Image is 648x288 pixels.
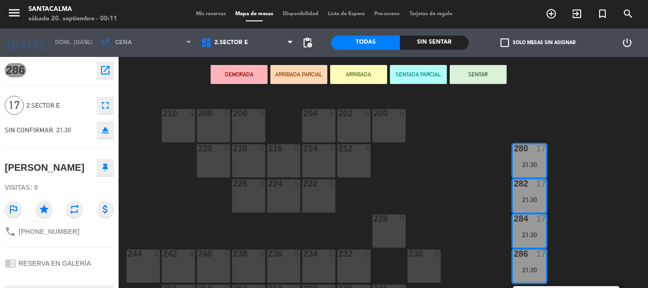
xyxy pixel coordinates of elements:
[370,11,405,17] span: Pre-acceso
[514,250,514,258] div: 286
[450,65,507,84] button: SENTAR
[97,97,114,114] button: fullscreen
[5,226,16,237] i: phone
[268,144,268,153] div: 216
[115,39,132,46] span: Cena
[400,214,406,223] div: 6
[268,250,268,258] div: 236
[27,100,92,111] span: 2.Sector E
[338,250,339,258] div: 232
[330,179,335,188] div: 6
[303,109,304,118] div: 204
[100,65,111,76] i: open_in_new
[597,8,608,19] i: turned_in_not
[390,65,447,84] button: SENTADA PARCIAL
[302,37,313,48] span: pending_actions
[537,144,546,153] div: 17
[338,109,339,118] div: 202
[513,161,546,168] div: 21:30
[224,250,230,258] div: 6
[5,63,26,77] span: 286
[270,65,327,84] button: ARRIBADA PARCIAL
[97,201,114,218] i: attach_money
[5,201,22,218] i: outlined_flag
[231,11,278,17] span: Mapa de mesas
[233,250,233,258] div: 238
[330,65,387,84] button: ARRIBADA
[5,179,114,196] div: Visitas: 0
[514,179,514,188] div: 282
[19,228,79,235] span: [PHONE_NUMBER]
[514,214,514,223] div: 284
[295,179,300,188] div: 6
[259,109,265,118] div: 6
[268,179,268,188] div: 224
[513,196,546,203] div: 21:30
[154,250,160,258] div: 4
[330,250,335,258] div: 6
[303,250,304,258] div: 234
[189,109,195,118] div: 4
[500,38,575,47] label: Solo mesas sin asignar
[5,126,53,134] span: SIN CONFIRMAR
[233,109,233,118] div: 206
[571,8,583,19] i: exit_to_app
[621,37,633,48] i: power_settings_new
[303,144,304,153] div: 214
[233,144,233,153] div: 218
[537,214,546,223] div: 17
[5,160,84,176] div: [PERSON_NAME]
[5,96,24,115] span: 17
[546,8,557,19] i: add_circle_outline
[259,144,265,153] div: 6
[28,14,117,24] div: sábado 20. septiembre - 00:11
[191,11,231,17] span: Mis reservas
[513,267,546,273] div: 21:30
[28,5,117,14] div: Santacalma
[330,144,335,153] div: 6
[100,100,111,111] i: fullscreen
[224,144,230,153] div: 6
[331,36,400,50] div: Todas
[513,232,546,238] div: 21:30
[303,179,304,188] div: 222
[622,8,634,19] i: search
[214,39,248,46] span: 2.Sector E
[19,260,91,267] span: RESERVA EN GALERÍA
[365,250,370,258] div: 6
[537,250,546,258] div: 17
[295,250,300,258] div: 6
[100,124,111,136] i: eject
[278,11,323,17] span: Disponibilidad
[338,144,339,153] div: 212
[259,250,265,258] div: 6
[224,109,230,118] div: 5
[36,201,53,218] i: star
[295,144,300,153] div: 6
[66,201,83,218] i: repeat
[56,126,71,134] span: 21:30
[400,36,469,50] div: Sin sentar
[435,250,441,258] div: 6
[537,179,546,188] div: 17
[400,109,406,118] div: 6
[365,144,370,153] div: 4
[97,62,114,79] button: open_in_new
[405,11,457,17] span: Tarjetas de regalo
[189,250,195,258] div: 4
[7,6,21,20] i: menu
[259,179,265,188] div: 6
[233,179,233,188] div: 226
[514,144,514,153] div: 280
[500,38,509,47] span: check_box_outline_blank
[81,37,93,48] i: arrow_drop_down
